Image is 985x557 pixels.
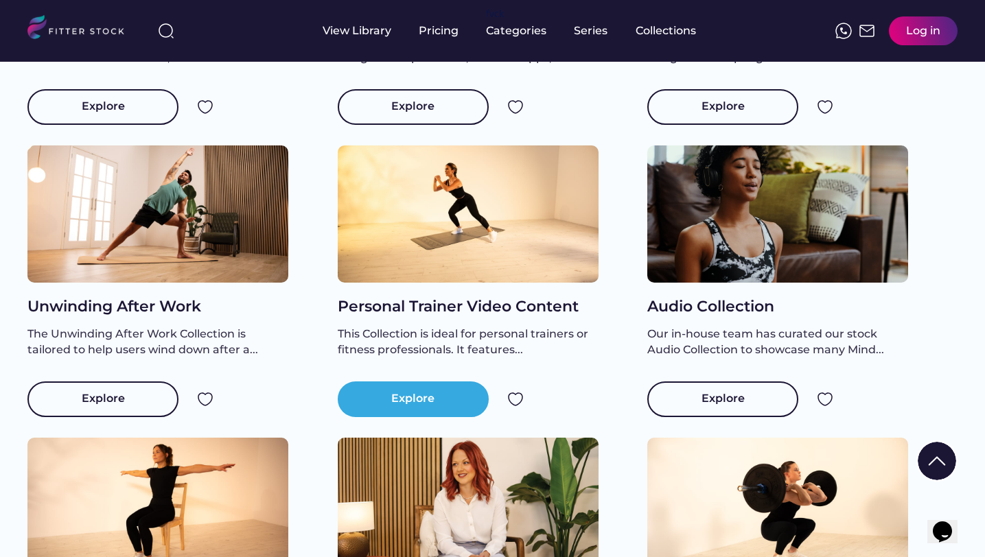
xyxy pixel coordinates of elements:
img: Group%201000002324.svg [197,391,213,407]
div: Series [574,23,608,38]
div: Log in [906,23,940,38]
div: Explore [82,391,125,407]
div: This Collection is ideal for personal trainers or fitness professionals. It features... [338,327,599,357]
div: Explore [391,99,434,115]
div: Explore [702,391,745,407]
div: Unwinding After Work [27,296,288,318]
div: View Library [323,23,391,38]
img: LOGO.svg [27,15,136,43]
img: meteor-icons_whatsapp%20%281%29.svg [835,23,852,39]
div: Explore [391,391,434,407]
img: Group%201000002322%20%281%29.svg [918,442,956,480]
img: Group%201000002324.svg [507,99,524,115]
div: Categories [486,23,546,38]
div: Explore [702,99,745,115]
div: Our in-house team has curated our stock Audio Collection to showcase many Mind... [647,327,908,357]
div: Audio Collection [647,296,908,318]
div: fvck [486,7,504,21]
div: Pricing [419,23,459,38]
img: Group%201000002324.svg [817,391,833,407]
div: Explore [82,99,125,115]
iframe: chat widget [927,502,971,543]
img: Group%201000002324.svg [817,99,833,115]
div: Personal Trainer Video Content [338,296,599,318]
div: The Unwinding After Work Collection is tailored to help users wind down after a... [27,327,288,357]
img: search-normal%203.svg [158,23,174,39]
div: Collections [636,23,696,38]
img: Group%201000002324.svg [507,391,524,407]
img: Frame%2051.svg [859,23,875,39]
img: Group%201000002324.svg [197,99,213,115]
